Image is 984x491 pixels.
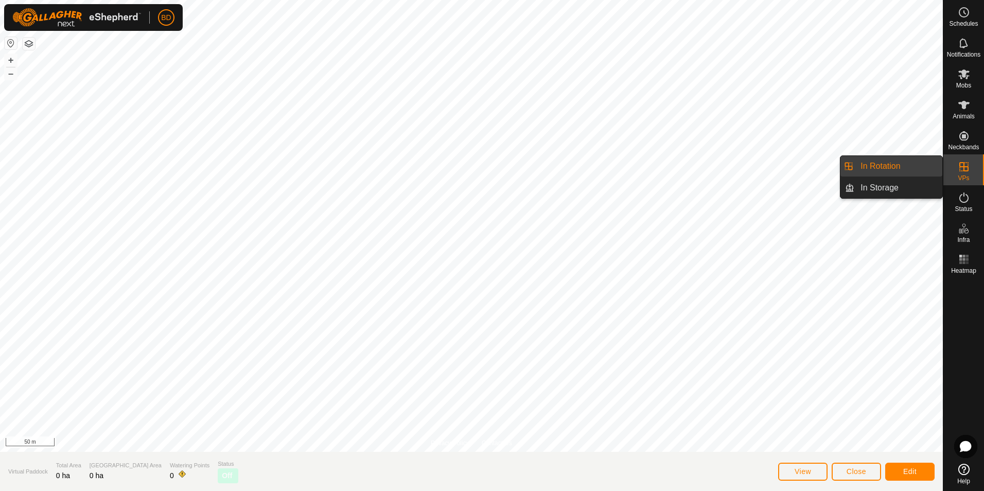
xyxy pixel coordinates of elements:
span: Edit [903,467,917,476]
span: BD [161,12,171,23]
span: 0 ha [90,471,103,480]
span: Virtual Paddock [8,467,48,476]
a: In Storage [854,178,942,198]
img: Gallagher Logo [12,8,141,27]
button: Map Layers [23,38,35,50]
span: Off [222,470,232,481]
li: In Rotation [840,156,942,177]
button: Edit [885,463,935,481]
span: In Rotation [860,160,900,172]
span: Notifications [947,51,980,58]
button: – [5,67,17,80]
button: View [778,463,828,481]
span: Schedules [949,21,978,27]
span: VPs [958,175,969,181]
a: Help [943,460,984,488]
button: + [5,54,17,66]
a: In Rotation [854,156,942,177]
span: View [795,467,811,476]
span: Total Area [56,461,81,470]
li: In Storage [840,178,942,198]
span: Watering Points [170,461,209,470]
span: In Storage [860,182,899,194]
span: 0 ha [56,471,70,480]
button: Reset Map [5,37,17,49]
span: Neckbands [948,144,979,150]
span: Status [955,206,972,212]
span: Mobs [956,82,971,89]
a: Privacy Policy [431,439,469,448]
a: Contact Us [482,439,512,448]
span: Heatmap [951,268,976,274]
span: Help [957,478,970,484]
button: Close [832,463,881,481]
span: Close [847,467,866,476]
span: 0 [170,471,174,480]
span: Status [218,460,238,468]
span: Animals [953,113,975,119]
span: Infra [957,237,970,243]
span: [GEOGRAPHIC_DATA] Area [90,461,162,470]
